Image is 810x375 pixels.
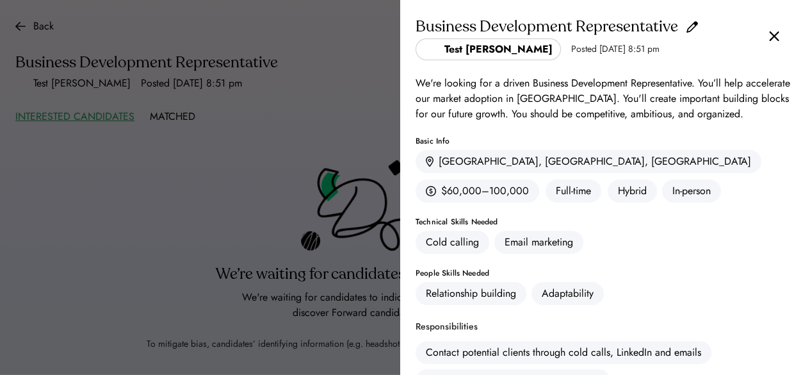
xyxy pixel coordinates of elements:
[426,286,516,301] div: Relationship building
[416,341,711,364] div: Contact potential clients through cold calls, LinkedIn and emails
[686,19,699,35] img: pencil-black.svg
[571,43,660,56] div: Posted [DATE] 8:51 pm
[444,42,553,57] div: Test [PERSON_NAME]
[439,154,751,169] div: [GEOGRAPHIC_DATA], [GEOGRAPHIC_DATA], [GEOGRAPHIC_DATA]
[424,42,439,57] img: yH5BAEAAAAALAAAAAABAAEAAAIBRAA7
[426,156,433,167] img: location.svg
[426,235,479,250] div: Cold calling
[769,31,779,42] img: close.svg
[416,76,795,122] div: We're looking for a driven Business Development Representative. You’ll help accelerate our market...
[416,269,795,277] div: People Skills Needed
[416,218,795,226] div: Technical Skills Needed
[542,286,594,301] div: Adaptability
[441,183,529,199] div: $60,000–100,000
[546,179,601,203] div: Full-time
[662,179,721,203] div: In-person
[416,321,478,333] div: Responsibilities
[505,235,573,250] div: Email marketing
[608,179,657,203] div: Hybrid
[426,185,436,197] img: money.svg
[416,137,795,145] div: Basic Info
[416,17,678,37] div: Business Development Representative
